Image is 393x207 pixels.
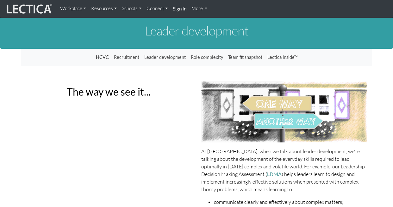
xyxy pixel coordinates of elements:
[89,3,119,15] a: Resources
[144,3,170,15] a: Connect
[214,198,367,206] li: communicate clearly and effectively about complex matters;
[21,24,372,38] h1: Leader development
[170,3,189,15] a: Sign in
[142,51,188,63] a: Leader development
[201,81,367,142] img: Which way?
[267,171,282,177] a: LDMA
[188,51,226,63] a: Role complexity
[201,147,367,193] p: At [GEOGRAPHIC_DATA], when we talk about leader development, we're talking about the development ...
[226,51,265,63] a: Team fit snapshot
[58,3,89,15] a: Workplace
[119,3,144,15] a: Schools
[5,3,53,15] img: lecticalive
[26,86,192,97] h2: The way we see it...
[111,51,142,63] a: Recruitment
[265,51,300,63] a: Lectica Inside™
[93,51,111,63] a: HCVC
[189,3,210,15] a: More
[173,6,186,11] strong: Sign in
